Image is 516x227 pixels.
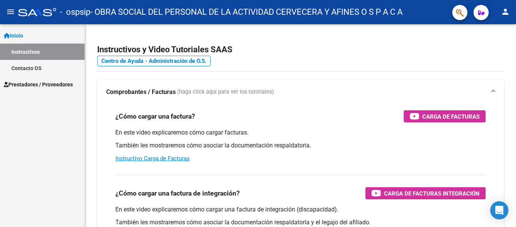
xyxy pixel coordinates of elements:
a: Instructivo Carga de Facturas [115,155,190,162]
p: En este video explicaremos cómo cargar facturas. [115,128,486,137]
span: - ospsip [60,4,90,20]
a: Centro de Ayuda - Administración de O.S. [97,56,211,66]
strong: Comprobantes / Facturas [106,88,176,96]
mat-expansion-panel-header: Comprobantes / Facturas (haga click aquí para ver los tutoriales) [97,80,504,104]
button: Carga de Facturas [404,110,486,122]
h3: ¿Cómo cargar una factura de integración? [115,188,240,199]
button: Carga de Facturas Integración [365,187,486,199]
span: Carga de Facturas Integración [384,189,480,198]
span: Carga de Facturas [422,112,480,121]
span: Prestadores / Proveedores [4,80,73,89]
mat-icon: person [501,7,510,16]
mat-icon: menu [6,7,15,16]
span: - OBRA SOCIAL DEL PERSONAL DE LA ACTIVIDAD CERVECERA Y AFINES O S P A C A [90,4,403,20]
h2: Instructivos y Video Tutoriales SAAS [97,42,504,57]
p: En este video explicaremos cómo cargar una factura de integración (discapacidad). [115,205,486,214]
span: (haga click aquí para ver los tutoriales) [177,88,274,96]
div: Open Intercom Messenger [490,201,508,219]
p: También les mostraremos cómo asociar la documentación respaldatoria. [115,141,486,150]
h3: ¿Cómo cargar una factura? [115,111,195,122]
span: Inicio [4,31,23,40]
p: También les mostraremos cómo asociar la documentación respaldatoria y el legajo del afiliado. [115,218,486,227]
